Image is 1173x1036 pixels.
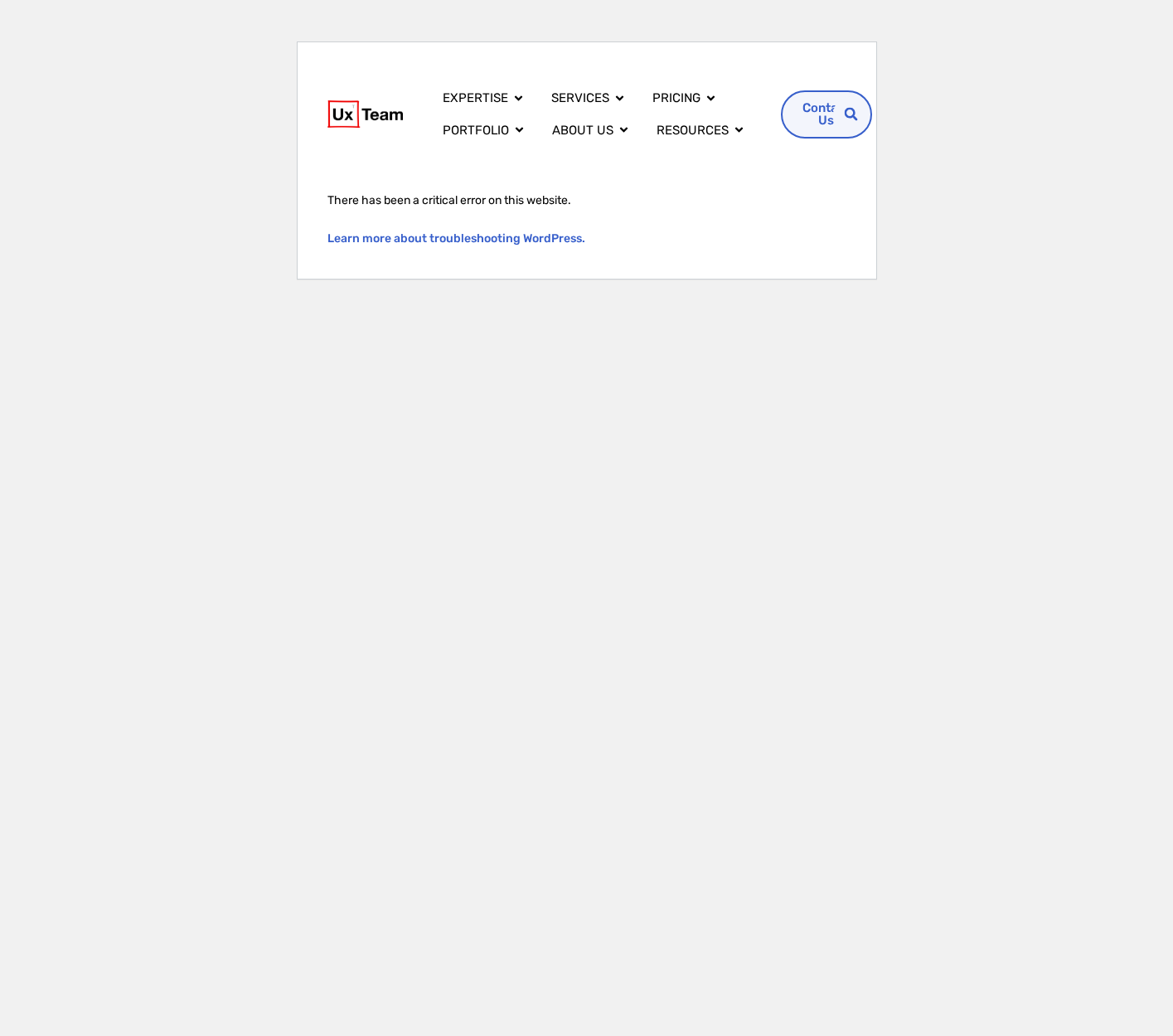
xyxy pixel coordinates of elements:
div: Search [833,96,869,132]
a: Resources [657,121,729,140]
p: There has been a critical error on this website. [327,192,846,209]
img: UX Team Logo [327,100,403,128]
div: Carousel [327,171,846,264]
a: About us [552,121,613,140]
div: Menu Toggle [429,82,768,146]
nav: Menu [429,82,768,146]
div: 1 of 6 [327,171,846,264]
a: Learn more about troubleshooting WordPress. [327,231,585,246]
a: Pricing [652,89,700,108]
a: Portfolio [443,121,509,140]
a: Contact Us [781,90,872,139]
a: Expertise [443,89,508,108]
a: Services [551,89,609,108]
span: Contact Us [802,102,851,127]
